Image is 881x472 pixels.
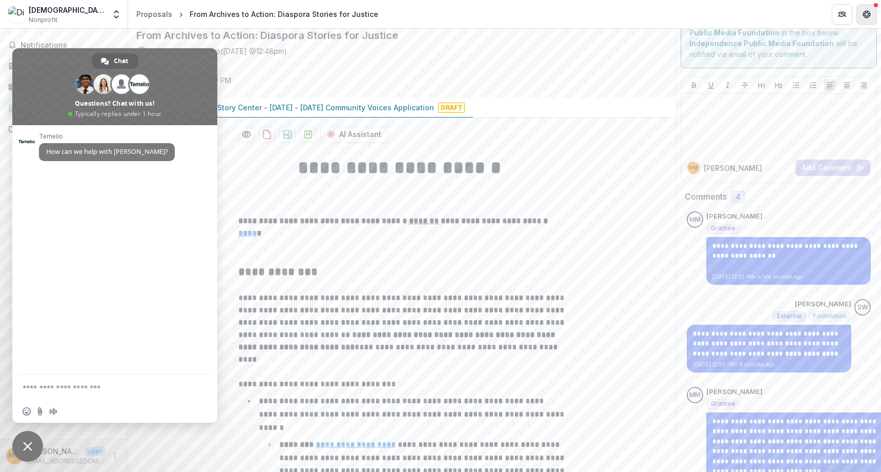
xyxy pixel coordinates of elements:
div: Monica Montgomery [689,165,698,170]
span: Insert an emoji [23,407,31,416]
span: 4 [735,193,741,202]
p: [PERSON_NAME] [795,299,851,309]
button: Strike [739,79,751,91]
nav: breadcrumb [132,7,382,22]
span: Grantee [711,225,735,232]
img: DiosporaDNA Story Center [8,6,25,23]
p: [PERSON_NAME] [704,163,762,173]
button: More [109,450,121,462]
button: Bold [688,79,700,91]
p: [EMAIL_ADDRESS][DOMAIN_NAME] [27,457,105,466]
button: download-proposal [300,126,316,143]
div: Close chat [12,431,43,462]
button: download-proposal [259,126,275,143]
button: Open entity switcher [109,4,124,25]
a: Tasks [4,78,124,95]
span: Foundation [813,312,847,320]
p: [DATE] 12:55 PM • a few seconds ago [712,273,865,281]
span: External [777,312,802,320]
span: Notifications [21,41,119,50]
button: Ordered List [807,79,819,91]
button: Bullet List [790,79,802,91]
h2: From Archives to Action: Diaspora Stories for Justice [136,29,651,42]
div: Chat [92,53,138,69]
p: [DEMOGRAPHIC_DATA] Story Center - [DATE] - [DATE] Community Voices Application [136,102,434,113]
div: Monica Montgomery [689,392,701,399]
textarea: Compose your message... [23,383,185,392]
span: Grantee [711,400,735,407]
button: Preview 644df84e-abb0-47d9-979c-2fe1bcf3edad-0.pdf [238,126,255,143]
span: Nonprofit [29,15,57,25]
p: [DATE] 12:50 PM • 6 minutes ago [693,361,845,368]
span: Temelio [39,133,175,140]
p: [PERSON_NAME] [706,211,763,222]
button: Align Right [857,79,870,91]
button: Partners [832,4,852,25]
button: Italicize [722,79,734,91]
p: [PERSON_NAME] [706,387,763,397]
h2: Comments [685,192,727,202]
span: Draft [438,103,465,113]
div: Monica Montgomery [689,217,701,223]
span: How can we help with [PERSON_NAME]? [46,147,168,156]
span: Send a file [36,407,44,416]
p: [PERSON_NAME] [27,446,80,457]
button: Align Left [824,79,836,91]
div: Monica Montgomery [9,453,20,459]
button: AI Assistant [320,126,388,143]
button: Get Help [856,4,877,25]
button: Add Comment [795,160,870,176]
a: Documents [4,121,124,137]
div: Saved 7 minutes ago ( [DATE] @ 12:48pm ) [151,46,287,56]
div: From Archives to Action: Diaspora Stories for Justice [190,9,378,19]
a: Proposals [132,7,176,22]
button: Heading 1 [755,79,768,91]
div: Proposals [136,9,172,19]
a: Dashboard [4,57,124,74]
span: Audio message [49,407,57,416]
strong: Independence Public Media Foundation [689,39,834,48]
button: Heading 2 [772,79,785,91]
p: User [84,447,105,456]
button: Align Center [841,79,853,91]
button: Notifications [4,37,124,53]
button: download-proposal [279,126,296,143]
div: Sherella Williams [857,304,868,311]
button: Underline [705,79,717,91]
div: Send comments or questions to in the box below. will be notified via email of your comment. [681,8,877,68]
span: Chat [114,53,128,69]
a: Proposals [4,100,124,116]
div: [DEMOGRAPHIC_DATA] Story Center [29,5,105,15]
